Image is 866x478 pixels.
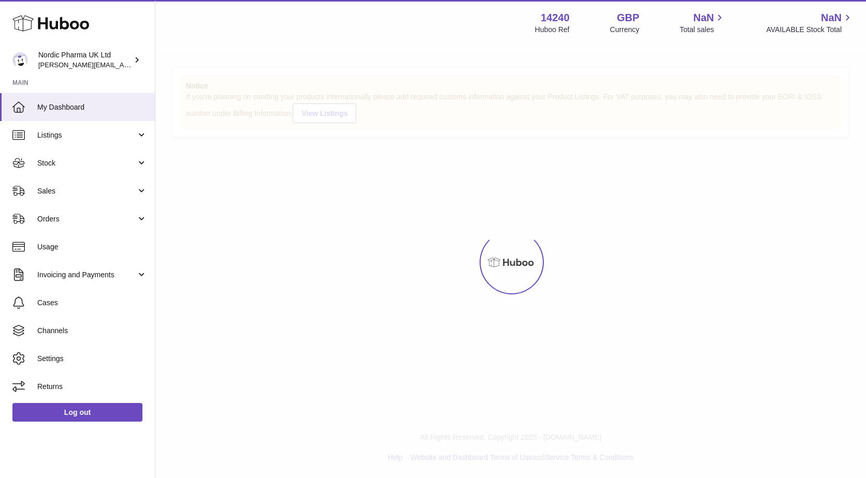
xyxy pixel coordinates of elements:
[766,25,854,35] span: AVAILABLE Stock Total
[541,11,570,25] strong: 14240
[37,158,136,168] span: Stock
[37,214,136,224] span: Orders
[680,11,726,35] a: NaN Total sales
[766,11,854,35] a: NaN AVAILABLE Stock Total
[610,25,640,35] div: Currency
[37,382,147,392] span: Returns
[37,270,136,280] span: Invoicing and Payments
[38,50,132,70] div: Nordic Pharma UK Ltd
[617,11,639,25] strong: GBP
[693,11,714,25] span: NaN
[37,102,147,112] span: My Dashboard
[38,61,208,69] span: [PERSON_NAME][EMAIL_ADDRESS][DOMAIN_NAME]
[680,25,726,35] span: Total sales
[37,130,136,140] span: Listings
[12,403,142,422] a: Log out
[12,52,28,68] img: joe.plant@parapharmdev.com
[37,326,147,336] span: Channels
[37,298,147,308] span: Cases
[821,11,842,25] span: NaN
[535,25,570,35] div: Huboo Ref
[37,186,136,196] span: Sales
[37,354,147,364] span: Settings
[37,242,147,252] span: Usage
